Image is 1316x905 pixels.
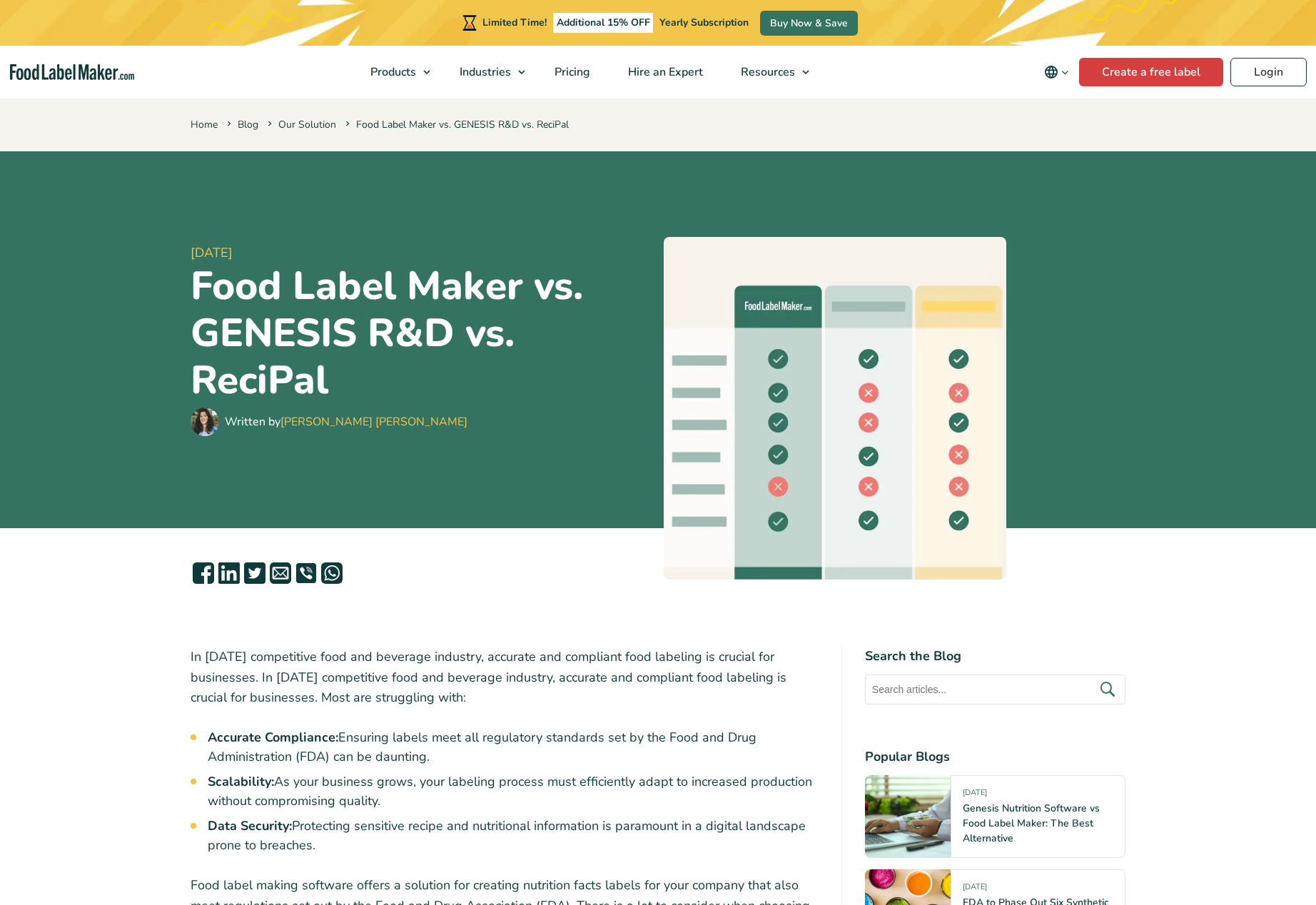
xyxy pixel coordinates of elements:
[208,817,292,834] strong: Data Security:
[278,118,336,131] a: Our Solution
[191,118,218,131] a: Home
[1034,58,1079,86] button: Change language
[191,263,652,404] h1: Food Label Maker vs. GENESIS R&D vs. ReciPal
[352,46,437,98] a: Products
[550,64,592,80] span: Pricing
[963,881,987,898] span: [DATE]
[441,46,532,98] a: Industries
[225,413,467,430] div: Written by
[280,414,467,430] a: [PERSON_NAME] [PERSON_NAME]
[865,674,1125,704] input: Search articles...
[865,747,1125,767] h4: Popular Blogs
[238,118,258,131] a: Blog
[1079,58,1223,86] a: Create a free label
[609,46,719,98] a: Hire an Expert
[760,11,858,36] a: Buy Now & Save
[191,408,219,436] img: Maria Abi Hanna - Food Label Maker
[208,729,338,746] strong: Accurate Compliance:
[208,772,819,811] li: As your business grows, your labeling process must efficiently adapt to increased production with...
[865,647,1125,666] h4: Search the Blog
[963,787,987,804] span: [DATE]
[191,243,652,263] span: [DATE]
[208,773,274,790] strong: Scalability:
[191,647,819,708] p: In [DATE] competitive food and beverage industry, accurate and compliant food labeling is crucial...
[624,64,704,80] span: Hire an Expert
[343,118,569,131] span: Food Label Maker vs. GENESIS R&D vs. ReciPal
[366,64,417,80] span: Products
[722,46,816,98] a: Resources
[536,46,606,98] a: Pricing
[10,64,134,81] a: Food Label Maker homepage
[482,16,547,29] span: Limited Time!
[1230,58,1307,86] a: Login
[455,64,512,80] span: Industries
[737,64,796,80] span: Resources
[553,13,654,33] span: Additional 15% OFF
[963,802,1100,845] a: Genesis Nutrition Software vs Food Label Maker: The Best Alternative
[208,816,819,855] li: Protecting sensitive recipe and nutritional information is paramount in a digital landscape prone...
[659,16,749,29] span: Yearly Subscription
[208,728,819,767] li: Ensuring labels meet all regulatory standards set by the Food and Drug Administration (FDA) can b...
